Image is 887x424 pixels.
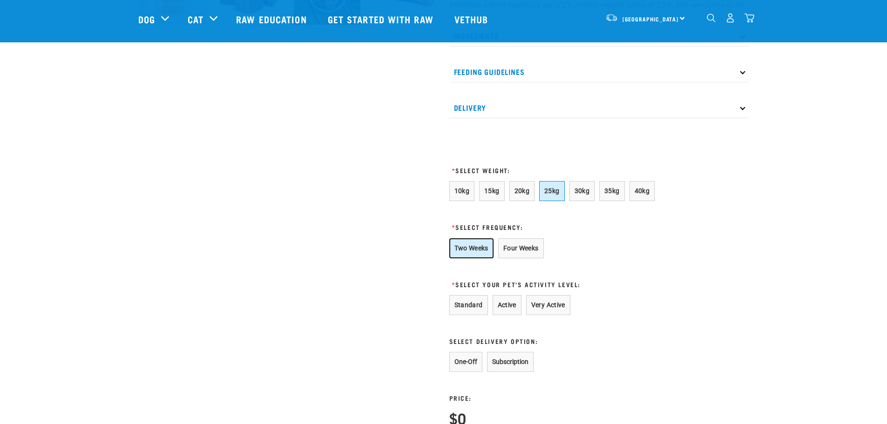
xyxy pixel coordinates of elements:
[493,295,521,315] button: Active
[539,181,565,201] button: 25kg
[449,238,494,258] button: Two Weeks
[509,181,535,201] button: 20kg
[227,0,318,38] a: Raw Education
[498,238,544,258] button: Four Weeks
[605,13,618,22] img: van-moving.png
[188,12,203,26] a: Cat
[575,187,590,195] span: 30kg
[479,181,505,201] button: 15kg
[138,12,155,26] a: Dog
[484,187,500,195] span: 15kg
[449,97,749,118] p: Delivery
[487,352,534,372] button: Subscription
[630,181,655,201] button: 40kg
[569,181,595,201] button: 30kg
[449,167,659,174] h3: Select Weight:
[599,181,625,201] button: 35kg
[449,394,472,401] h3: Price:
[449,181,475,201] button: 10kg
[454,187,470,195] span: 10kg
[745,13,754,23] img: home-icon@2x.png
[449,337,659,344] h3: Select Delivery Option:
[544,187,560,195] span: 25kg
[445,0,500,38] a: Vethub
[449,295,488,315] button: Standard
[526,295,570,315] button: Very Active
[707,13,716,22] img: home-icon-1@2x.png
[623,17,679,20] span: [GEOGRAPHIC_DATA]
[449,281,659,288] h3: Select Your Pet's Activity Level:
[725,13,735,23] img: user.png
[604,187,620,195] span: 35kg
[449,352,482,372] button: One-Off
[449,223,659,230] h3: Select Frequency:
[515,187,530,195] span: 20kg
[449,61,749,82] p: Feeding Guidelines
[635,187,650,195] span: 40kg
[318,0,445,38] a: Get started with Raw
